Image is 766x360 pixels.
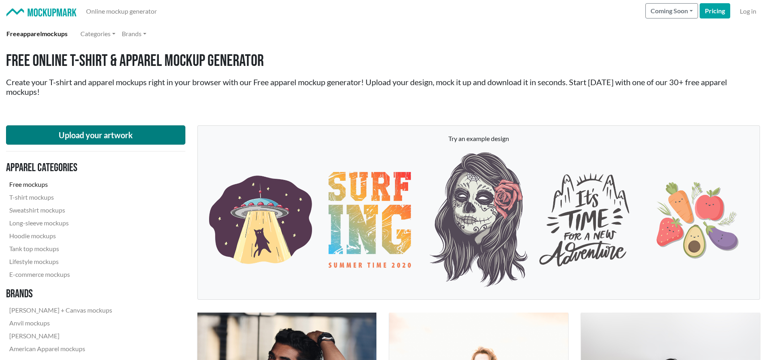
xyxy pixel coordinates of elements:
[6,161,115,175] h3: Apparel categories
[6,229,115,242] a: Hoodie mockups
[6,191,115,204] a: T-shirt mockups
[6,342,115,355] a: American Apparel mockups
[6,242,115,255] a: Tank top mockups
[6,217,115,229] a: Long-sleeve mockups
[6,178,115,191] a: Free mockups
[206,134,752,143] p: Try an example design
[119,26,150,42] a: Brands
[83,3,160,19] a: Online mockup generator
[6,317,115,329] a: Anvil mockups
[20,30,42,37] span: apparel
[6,125,185,145] button: Upload your artwork
[6,255,115,268] a: Lifestyle mockups
[6,287,115,301] h3: Brands
[700,3,730,18] a: Pricing
[6,304,115,317] a: [PERSON_NAME] + Canvas mockups
[6,268,115,281] a: E-commerce mockups
[6,51,760,71] h1: Free Online T-shirt & Apparel Mockup Generator
[6,204,115,217] a: Sweatshirt mockups
[6,8,76,17] img: Mockup Mark
[645,3,698,18] button: Coming Soon
[6,77,760,96] h2: Create your T-shirt and apparel mockups right in your browser with our Free apparel mockup genera...
[77,26,119,42] a: Categories
[6,329,115,342] a: [PERSON_NAME]
[3,26,71,42] a: Freeapparelmockups
[737,3,760,19] a: Log in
